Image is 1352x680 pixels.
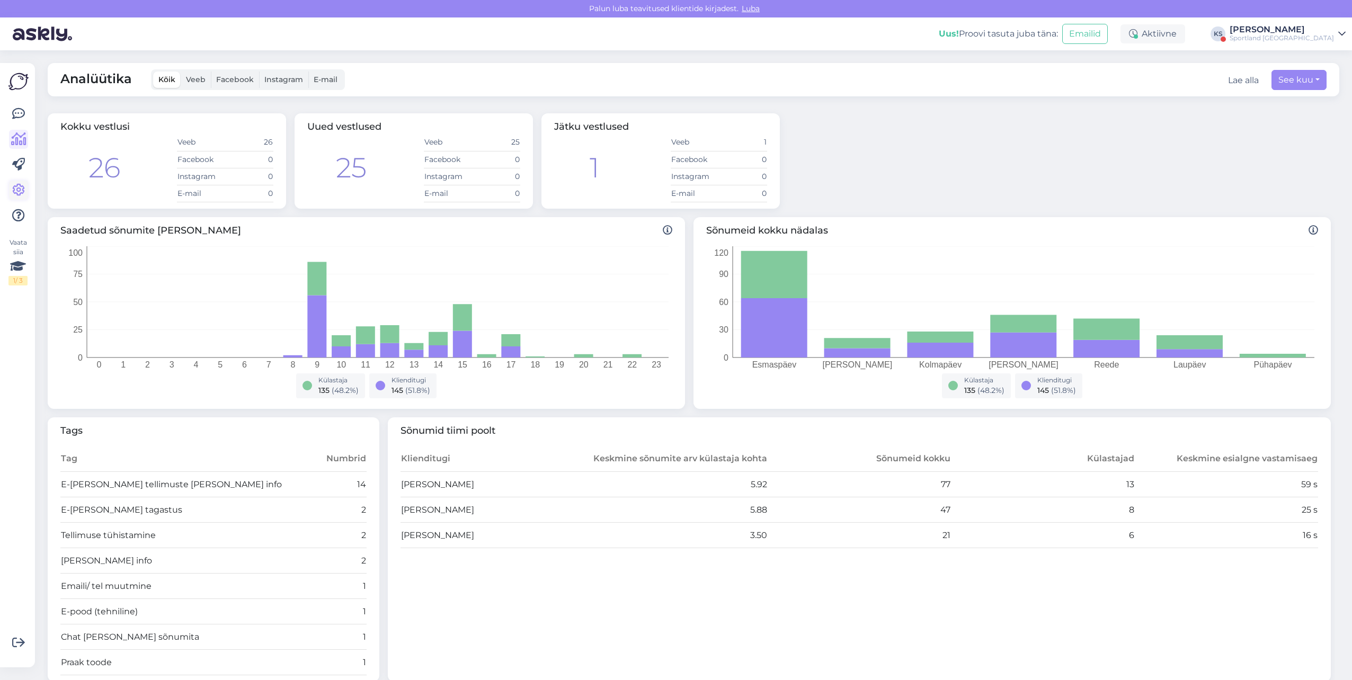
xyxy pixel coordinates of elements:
span: Kõik [158,75,175,84]
tspan: 90 [719,270,728,279]
span: Uued vestlused [307,121,381,132]
th: Tag [60,446,290,472]
tspan: Pühapäev [1254,360,1292,369]
span: E-mail [314,75,337,84]
div: Lae alla [1228,74,1259,87]
td: Facebook [671,151,719,168]
td: 25 [472,134,520,151]
tspan: 10 [336,360,346,369]
tspan: 15 [458,360,467,369]
td: [PERSON_NAME] [401,497,584,523]
span: ( 48.2 %) [977,386,1004,395]
span: Tags [60,424,367,438]
tspan: 30 [719,325,728,334]
div: Klienditugi [1037,375,1076,385]
td: Facebook [177,151,225,168]
td: E-[PERSON_NAME] tagastus [60,497,290,523]
button: See kuu [1271,70,1327,90]
tspan: 100 [68,248,83,257]
td: 1 [290,650,366,675]
td: 2 [290,523,366,548]
td: 0 [719,151,767,168]
img: Askly Logo [8,71,29,92]
tspan: 5 [218,360,223,369]
tspan: 11 [361,360,370,369]
span: 145 [1037,386,1049,395]
tspan: 14 [433,360,443,369]
td: 0 [472,151,520,168]
span: 145 [392,386,403,395]
tspan: Kolmapäev [919,360,962,369]
td: 25 s [1135,497,1319,523]
tspan: 22 [627,360,637,369]
td: 0 [225,185,273,202]
span: 135 [318,386,330,395]
tspan: [PERSON_NAME] [989,360,1059,370]
td: 0 [225,151,273,168]
a: [PERSON_NAME]Sportland [GEOGRAPHIC_DATA] [1230,25,1346,42]
span: ( 48.2 %) [332,386,359,395]
tspan: 3 [170,360,174,369]
div: 26 [88,147,120,189]
tspan: 7 [266,360,271,369]
td: 14 [290,472,366,497]
tspan: 8 [290,360,295,369]
tspan: Reede [1094,360,1119,369]
td: 6 [951,523,1135,548]
span: Sõnumid tiimi poolt [401,424,1319,438]
div: Vaata siia [8,238,28,285]
div: Aktiivne [1120,24,1185,43]
tspan: [PERSON_NAME] [822,360,892,370]
td: 0 [472,185,520,202]
tspan: 9 [315,360,319,369]
td: Instagram [671,168,719,185]
td: 47 [768,497,951,523]
span: Veeb [186,75,206,84]
td: 0 [472,168,520,185]
span: Saadetud sõnumite [PERSON_NAME] [60,223,672,238]
div: 1 / 3 [8,276,28,285]
td: 16 s [1135,523,1319,548]
div: Sportland [GEOGRAPHIC_DATA] [1230,34,1334,42]
div: Proovi tasuta juba täna: [939,28,1058,40]
div: Klienditugi [392,375,430,385]
div: Külastaja [318,375,359,385]
td: 1 [290,624,366,650]
td: [PERSON_NAME] [401,472,584,497]
div: Külastaja [964,375,1004,385]
th: Keskmine esialgne vastamisaeg [1135,446,1319,472]
tspan: 120 [714,248,728,257]
td: Veeb [671,134,719,151]
span: ( 51.8 %) [405,386,430,395]
div: KS [1211,26,1225,41]
td: 0 [225,168,273,185]
span: Kokku vestlusi [60,121,130,132]
td: 77 [768,472,951,497]
td: Veeb [424,134,472,151]
td: 1 [290,599,366,624]
td: 5.92 [584,472,768,497]
td: E-mail [424,185,472,202]
tspan: 12 [385,360,395,369]
tspan: Laupäev [1173,360,1206,369]
td: E-mail [671,185,719,202]
tspan: 17 [506,360,516,369]
tspan: 16 [482,360,492,369]
span: Instagram [264,75,303,84]
tspan: 19 [555,360,564,369]
button: Emailid [1062,24,1108,44]
span: ( 51.8 %) [1051,386,1076,395]
span: Facebook [216,75,254,84]
tspan: 2 [145,360,150,369]
tspan: 1 [121,360,126,369]
td: 5.88 [584,497,768,523]
span: Jätku vestlused [554,121,629,132]
td: Instagram [177,168,225,185]
th: Klienditugi [401,446,584,472]
td: Tellimuse tühistamine [60,523,290,548]
td: 2 [290,497,366,523]
th: Keskmine sõnumite arv külastaja kohta [584,446,768,472]
td: 21 [768,523,951,548]
tspan: 6 [242,360,247,369]
td: Instagram [424,168,472,185]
